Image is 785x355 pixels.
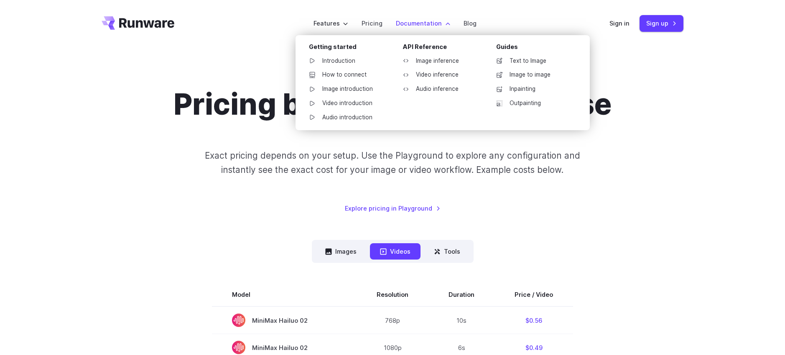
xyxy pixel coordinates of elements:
[309,42,389,55] div: Getting started
[396,18,450,28] label: Documentation
[345,203,441,213] a: Explore pricing in Playground
[494,306,573,334] td: $0.56
[362,18,382,28] a: Pricing
[489,97,576,110] a: Outpainting
[424,243,470,260] button: Tools
[102,16,174,30] a: Go to /
[640,15,683,31] a: Sign up
[370,243,421,260] button: Videos
[302,83,389,95] a: Image introduction
[403,42,483,55] div: API Reference
[494,283,573,306] th: Price / Video
[428,283,494,306] th: Duration
[302,55,389,67] a: Introduction
[396,69,483,81] a: Video inference
[489,69,576,81] a: Image to image
[315,243,367,260] button: Images
[357,306,428,334] td: 768p
[396,55,483,67] a: Image inference
[609,18,630,28] a: Sign in
[489,83,576,95] a: Inpainting
[396,83,483,95] a: Audio inference
[313,18,348,28] label: Features
[428,306,494,334] td: 10s
[173,87,612,122] h1: Pricing based on what you use
[232,314,336,327] span: MiniMax Hailuo 02
[464,18,477,28] a: Blog
[357,283,428,306] th: Resolution
[489,55,576,67] a: Text to Image
[302,111,389,124] a: Audio introduction
[232,341,336,354] span: MiniMax Hailuo 02
[496,42,576,55] div: Guides
[302,69,389,81] a: How to connect
[302,97,389,110] a: Video introduction
[189,149,596,177] p: Exact pricing depends on your setup. Use the Playground to explore any configuration and instantl...
[212,283,357,306] th: Model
